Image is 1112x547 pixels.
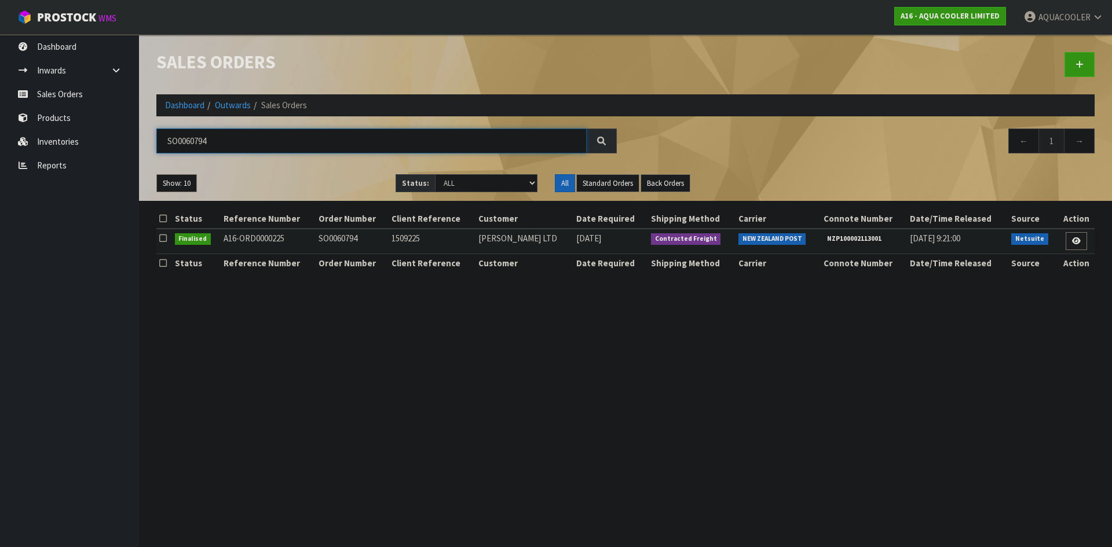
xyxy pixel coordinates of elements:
[1008,254,1058,272] th: Source
[1058,210,1095,228] th: Action
[475,229,573,254] td: [PERSON_NAME] LTD
[165,100,204,111] a: Dashboard
[1011,233,1048,245] span: Netsuite
[634,129,1095,157] nav: Page navigation
[736,210,821,228] th: Carrier
[389,210,475,228] th: Client Reference
[648,254,736,272] th: Shipping Method
[555,174,575,193] button: All
[175,233,211,245] span: Finalised
[901,11,1000,21] strong: A16 - AQUA COOLER LIMITED
[736,254,821,272] th: Carrier
[907,210,1008,228] th: Date/Time Released
[1008,210,1058,228] th: Source
[576,174,639,193] button: Standard Orders
[389,254,475,272] th: Client Reference
[37,10,96,25] span: ProStock
[475,254,573,272] th: Customer
[648,210,736,228] th: Shipping Method
[156,129,587,153] input: Search sales orders
[156,52,617,72] h1: Sales Orders
[576,233,601,244] span: [DATE]
[172,210,221,228] th: Status
[824,233,886,245] span: NZP100002113001
[156,174,197,193] button: Show: 10
[475,210,573,228] th: Customer
[98,13,116,24] small: WMS
[316,210,389,228] th: Order Number
[573,254,648,272] th: Date Required
[1064,129,1095,153] a: →
[738,233,806,245] span: NEW ZEALAND POST
[1038,12,1091,23] span: AQUACOOLER
[573,210,648,228] th: Date Required
[907,254,1008,272] th: Date/Time Released
[1038,129,1065,153] a: 1
[389,229,475,254] td: 1509225
[316,254,389,272] th: Order Number
[221,254,316,272] th: Reference Number
[1058,254,1095,272] th: Action
[402,178,429,188] strong: Status:
[261,100,307,111] span: Sales Orders
[821,210,907,228] th: Connote Number
[221,210,316,228] th: Reference Number
[172,254,221,272] th: Status
[215,100,251,111] a: Outwards
[641,174,690,193] button: Back Orders
[221,229,316,254] td: A16-ORD0000225
[910,233,960,244] span: [DATE] 9:21:00
[316,229,389,254] td: SO0060794
[1008,129,1039,153] a: ←
[821,254,907,272] th: Connote Number
[17,10,32,24] img: cube-alt.png
[651,233,721,245] span: Contracted Freight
